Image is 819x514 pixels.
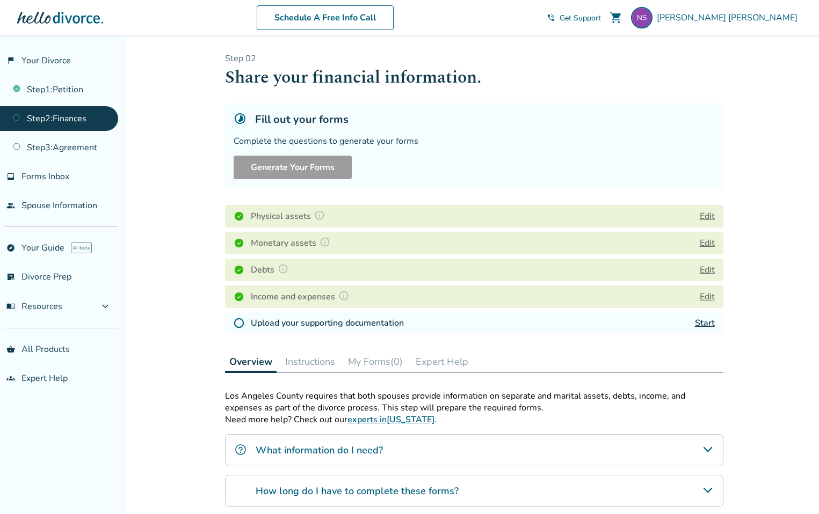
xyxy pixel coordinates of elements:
button: Overview [225,351,277,373]
img: Completed [234,291,244,302]
h4: How long do I have to complete these forms? [256,484,459,498]
img: Question Mark [320,237,330,247]
button: Expert Help [411,351,473,372]
button: Edit [700,237,715,249]
img: Not Started [234,318,244,328]
span: inbox [6,172,15,181]
span: Get Support [560,13,601,23]
span: menu_book [6,302,15,311]
button: Edit [700,210,715,223]
span: [PERSON_NAME] [PERSON_NAME] [657,12,802,24]
h4: Physical assets [251,209,328,223]
span: Forms Inbox [21,171,69,182]
a: Start [695,317,715,329]
div: What information do I need? [225,434,723,466]
button: Instructions [281,351,339,372]
a: phone_in_talkGet Support [547,13,601,23]
span: list_alt_check [6,273,15,281]
span: shopping_basket [6,345,15,354]
div: Complete the questions to generate your forms [234,135,715,147]
h4: What information do I need? [256,443,383,457]
span: Resources [6,300,62,312]
span: groups [6,374,15,383]
h4: Debts [251,263,292,277]
button: Edit [700,290,715,303]
span: phone_in_talk [547,13,555,22]
img: What information do I need? [234,443,247,456]
h4: Income and expenses [251,290,352,304]
h4: Monetary assets [251,236,334,250]
a: experts in[US_STATE] [347,414,434,425]
a: Schedule A Free Info Call [257,5,394,30]
span: AI beta [71,243,92,253]
p: Los Angeles County requires that both spouses provide information on separate and marital assets,... [225,390,723,414]
img: nery_s@live.com [631,7,653,28]
img: Completed [234,265,244,275]
span: explore [6,244,15,252]
span: expand_more [99,300,112,313]
h4: Upload your supporting documentation [251,317,404,329]
span: flag_2 [6,56,15,65]
img: Question Mark [278,263,288,274]
img: Completed [234,211,244,222]
button: Edit [700,263,715,276]
img: Completed [234,238,244,248]
p: Need more help? Check out our . [225,414,723,425]
div: How long do I have to complete these forms? [225,475,723,507]
h1: Share your financial information. [225,64,723,91]
img: Question Mark [314,210,325,221]
span: people [6,201,15,210]
h5: Fill out your forms [255,112,349,127]
p: Step 0 2 [225,53,723,64]
span: shopping_cart [610,11,622,24]
iframe: Chat Widget [765,462,819,514]
button: My Forms(0) [344,351,407,372]
img: How long do I have to complete these forms? [234,484,247,497]
img: Question Mark [338,290,349,301]
button: Generate Your Forms [234,156,352,179]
